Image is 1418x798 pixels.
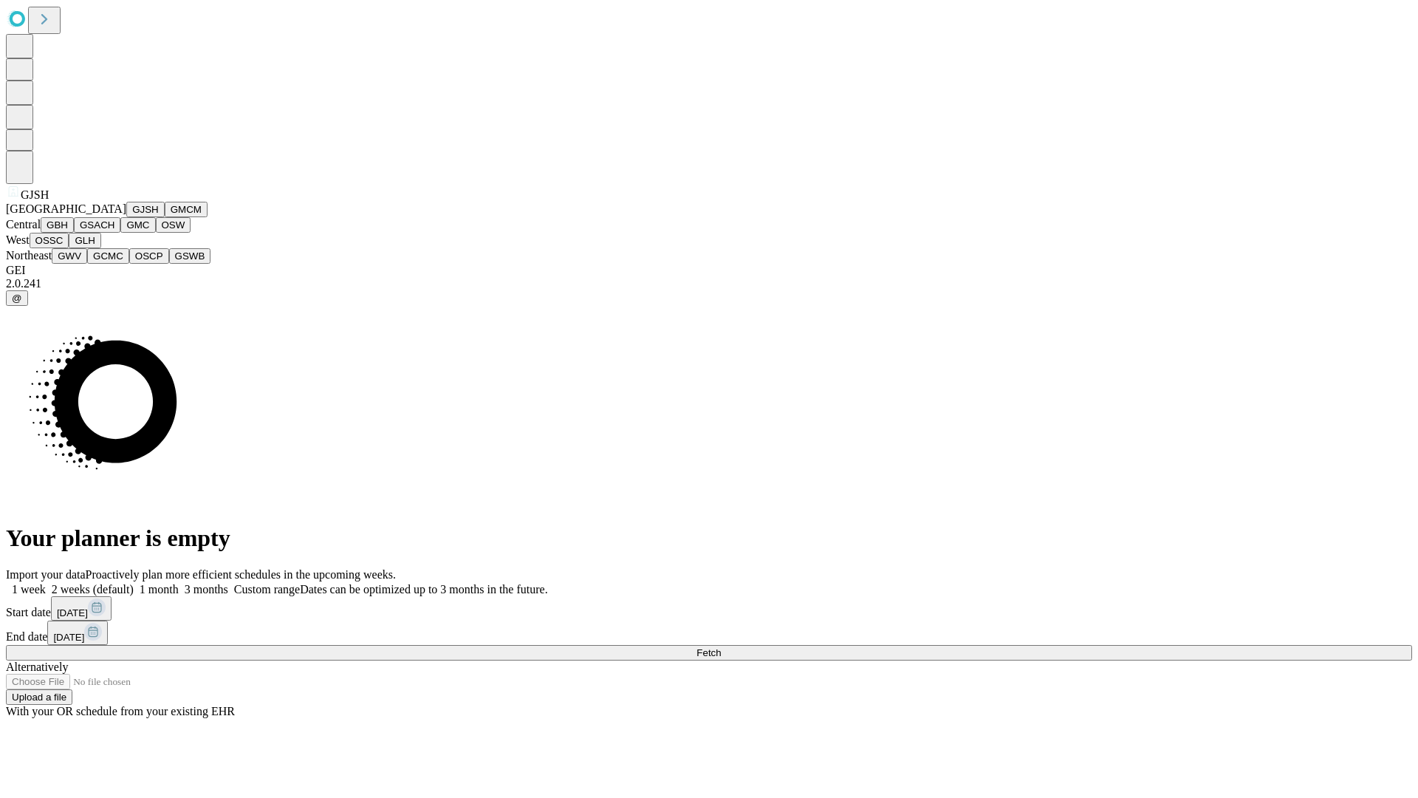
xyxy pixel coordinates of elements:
[6,202,126,215] span: [GEOGRAPHIC_DATA]
[6,290,28,306] button: @
[234,583,300,596] span: Custom range
[120,217,155,233] button: GMC
[6,568,86,581] span: Import your data
[156,217,191,233] button: OSW
[6,705,235,717] span: With your OR schedule from your existing EHR
[696,647,721,658] span: Fetch
[126,202,165,217] button: GJSH
[47,621,108,645] button: [DATE]
[57,607,88,618] span: [DATE]
[6,621,1412,645] div: End date
[169,248,211,264] button: GSWB
[6,249,52,262] span: Northeast
[6,218,41,231] span: Central
[87,248,129,264] button: GCMC
[129,248,169,264] button: OSCP
[41,217,74,233] button: GBH
[6,233,30,246] span: West
[30,233,69,248] button: OSSC
[51,596,112,621] button: [DATE]
[140,583,179,596] span: 1 month
[69,233,100,248] button: GLH
[6,645,1412,661] button: Fetch
[6,277,1412,290] div: 2.0.241
[52,248,87,264] button: GWV
[6,661,68,673] span: Alternatively
[86,568,396,581] span: Proactively plan more efficient schedules in the upcoming weeks.
[6,596,1412,621] div: Start date
[12,293,22,304] span: @
[21,188,49,201] span: GJSH
[6,264,1412,277] div: GEI
[165,202,208,217] button: GMCM
[6,689,72,705] button: Upload a file
[300,583,547,596] span: Dates can be optimized up to 3 months in the future.
[53,632,84,643] span: [DATE]
[12,583,46,596] span: 1 week
[185,583,228,596] span: 3 months
[52,583,134,596] span: 2 weeks (default)
[6,525,1412,552] h1: Your planner is empty
[74,217,120,233] button: GSACH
